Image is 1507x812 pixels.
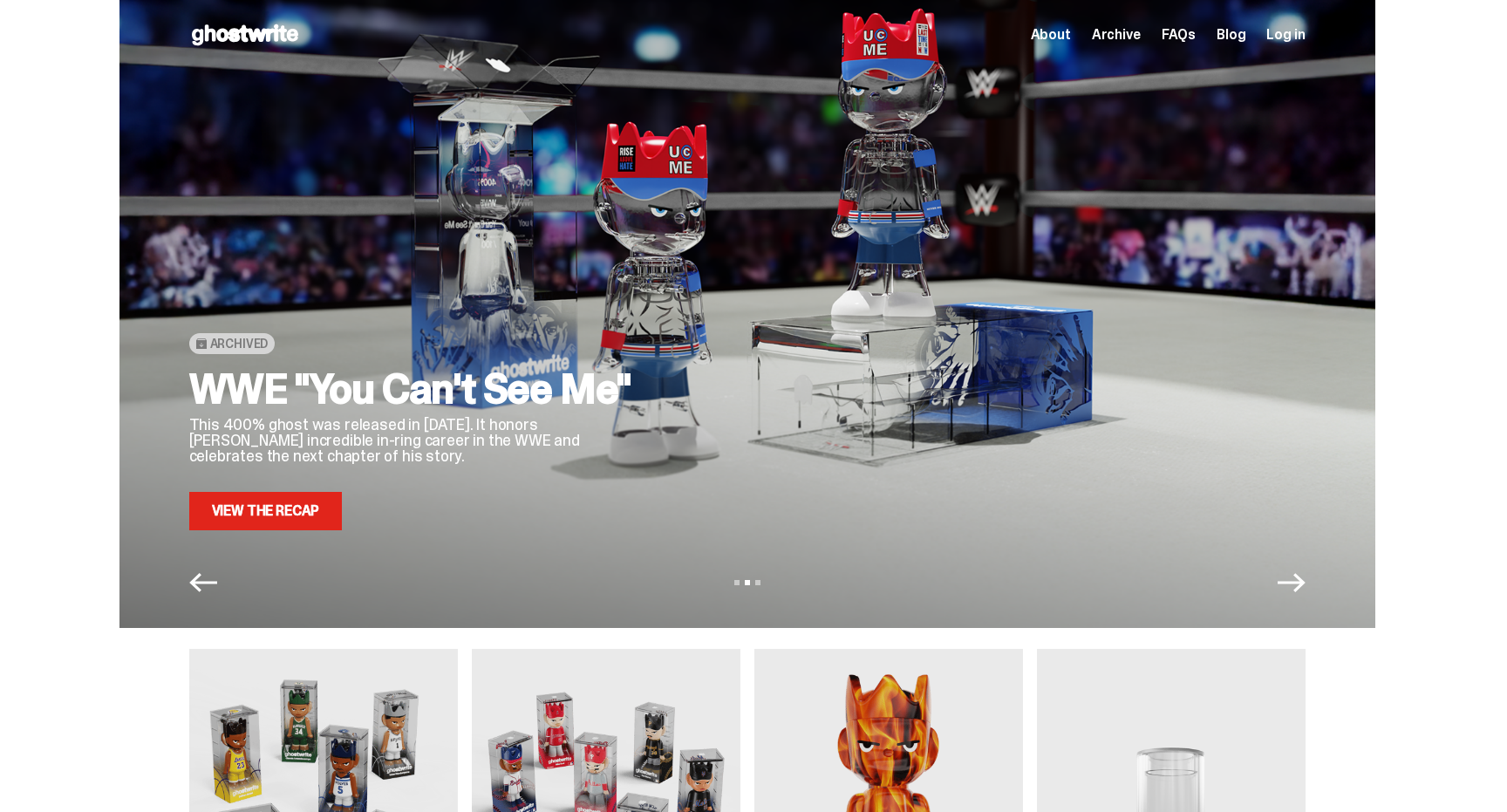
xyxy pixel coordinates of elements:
a: Log in [1266,28,1305,42]
a: View the Recap [189,492,343,530]
span: Archived [210,337,269,351]
button: View slide 1 [734,580,740,585]
button: Previous [189,569,217,597]
p: This 400% ghost was released in [DATE]. It honors [PERSON_NAME] incredible in-ring career in the ... [189,417,643,464]
a: Blog [1217,28,1245,42]
button: View slide 2 [745,580,750,585]
h2: WWE "You Can't See Me" [189,368,643,410]
a: About [1031,28,1071,42]
a: Archive [1092,28,1141,42]
button: View slide 3 [755,580,760,585]
a: FAQs [1162,28,1196,42]
button: Next [1278,569,1306,597]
